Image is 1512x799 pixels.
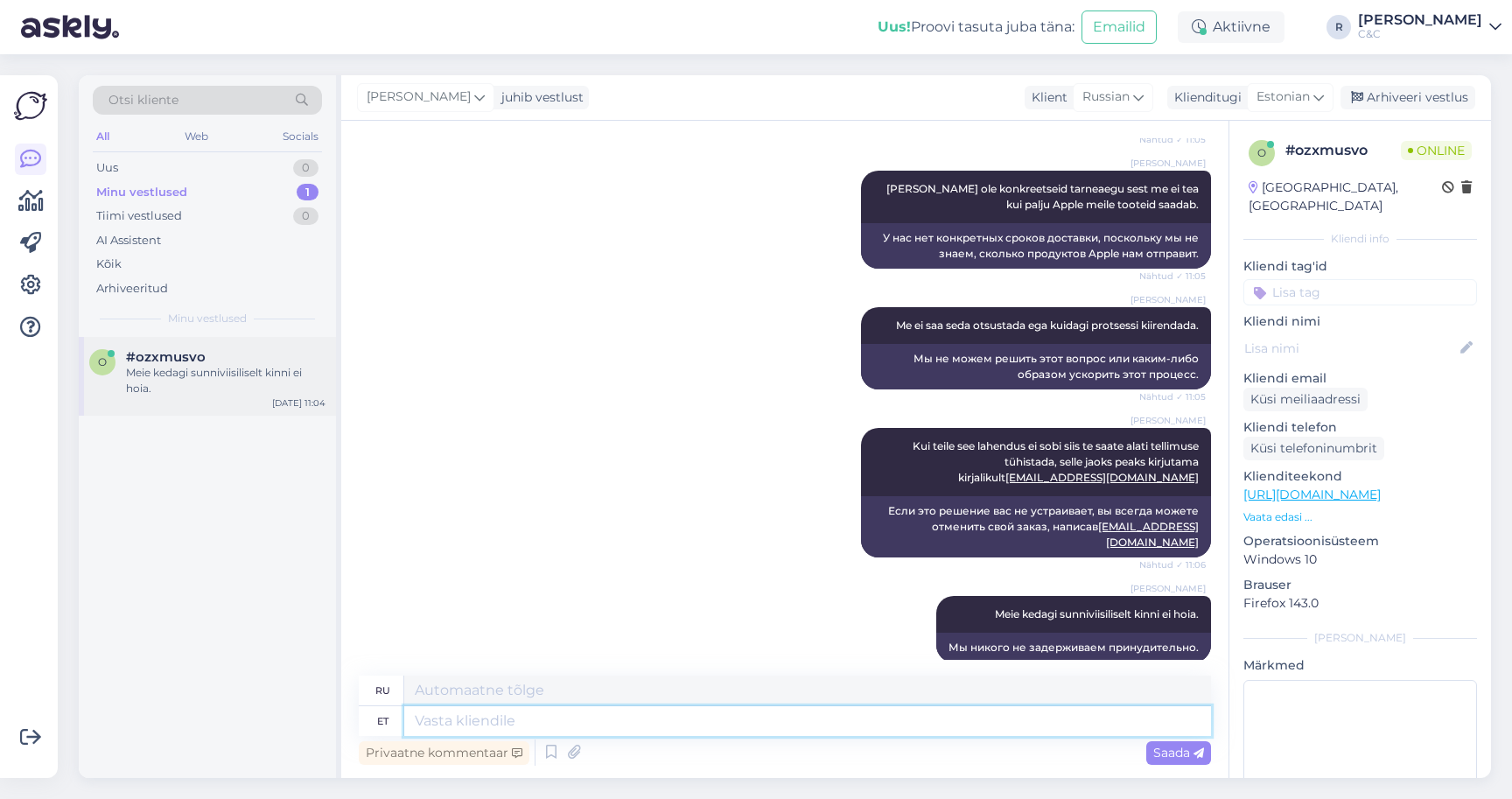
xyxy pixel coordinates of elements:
[1153,745,1204,760] span: Saada
[1130,582,1206,595] span: [PERSON_NAME]
[1139,390,1206,403] span: Nähtud ✓ 11:05
[878,17,1074,38] div: Proovi tasuta juba täna:
[861,344,1211,389] div: Мы не можем решить этот вопрос или каким-либо образом ускорить этот процесс.
[98,355,107,368] span: o
[1243,257,1477,276] p: Kliendi tag'id
[1243,576,1477,594] p: Brauser
[1401,141,1472,160] span: Online
[279,125,322,148] div: Socials
[96,256,122,273] div: Kõik
[181,125,212,148] div: Web
[367,88,471,107] span: [PERSON_NAME]
[293,207,318,225] div: 0
[1243,388,1368,411] div: Küsi meiliaadressi
[1358,27,1482,41] div: C&C
[896,319,1199,332] span: Me ei saa seda otsustada ega kuidagi protsessi kiirendada.
[1358,13,1482,27] div: [PERSON_NAME]
[1130,414,1206,427] span: [PERSON_NAME]
[1098,520,1199,549] a: [EMAIL_ADDRESS][DOMAIN_NAME]
[375,676,390,705] div: ru
[1243,509,1477,525] p: Vaata edasi ...
[293,159,318,177] div: 0
[913,439,1201,484] span: Kui teile see lahendus ei sobi siis te saate alati tellimuse tühistada, selle jaoks peaks kirjuta...
[1358,13,1501,41] a: [PERSON_NAME]C&C
[297,184,318,201] div: 1
[1243,656,1477,675] p: Märkmed
[1178,11,1284,43] div: Aktiivne
[1243,630,1477,646] div: [PERSON_NAME]
[1243,369,1477,388] p: Kliendi email
[1256,88,1310,107] span: Estonian
[126,349,206,365] span: #ozxmusvo
[1257,146,1266,159] span: o
[861,496,1211,557] div: Если это решение вас не устраивает, вы всегда можете отменить свой заказ, написав
[96,280,168,298] div: Arhiveeritud
[1243,312,1477,331] p: Kliendi nimi
[377,706,388,736] div: et
[1243,594,1477,613] p: Firefox 143.0
[1243,550,1477,569] p: Windows 10
[96,207,182,225] div: Tiimi vestlused
[168,311,247,326] span: Minu vestlused
[1139,133,1206,146] span: Nähtud ✓ 11:05
[1025,88,1067,107] div: Klient
[1243,437,1384,460] div: Küsi telefoninumbrit
[1139,558,1206,571] span: Nähtud ✓ 11:06
[1130,293,1206,306] span: [PERSON_NAME]
[1081,11,1157,44] button: Emailid
[96,232,161,249] div: AI Assistent
[886,182,1201,211] span: [PERSON_NAME] ole konkreetseid tarneaegu sest me ei tea kui palju Apple meile tooteid saadab.
[1243,487,1381,502] a: [URL][DOMAIN_NAME]
[1285,140,1401,161] div: # ozxmusvo
[1130,157,1206,170] span: [PERSON_NAME]
[1243,231,1477,247] div: Kliendi info
[126,365,325,396] div: Meie kedagi sunniviisiliselt kinni ei hoia.
[359,741,529,765] div: Privaatne kommentaar
[1243,467,1477,486] p: Klienditeekond
[14,89,47,123] img: Askly Logo
[878,18,911,35] b: Uus!
[1243,532,1477,550] p: Operatsioonisüsteem
[1167,88,1242,107] div: Klienditugi
[1249,179,1442,215] div: [GEOGRAPHIC_DATA], [GEOGRAPHIC_DATA]
[494,88,584,107] div: juhib vestlust
[96,159,118,177] div: Uus
[1243,418,1477,437] p: Kliendi telefon
[861,223,1211,269] div: У нас нет конкретных сроков доставки, поскольку мы не знаем, сколько продуктов Apple нам отправит.
[1244,339,1457,358] input: Lisa nimi
[272,396,325,410] div: [DATE] 11:04
[936,633,1211,662] div: Мы никого не задерживаем принудительно.
[995,607,1199,620] span: Meie kedagi sunniviisiliselt kinni ei hoia.
[1139,270,1206,283] span: Nähtud ✓ 11:05
[1243,279,1477,305] input: Lisa tag
[108,91,178,109] span: Otsi kliente
[93,125,113,148] div: All
[1082,88,1130,107] span: Russian
[1326,15,1351,39] div: R
[1340,86,1475,109] div: Arhiveeri vestlus
[1005,471,1199,484] a: [EMAIL_ADDRESS][DOMAIN_NAME]
[96,184,187,201] div: Minu vestlused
